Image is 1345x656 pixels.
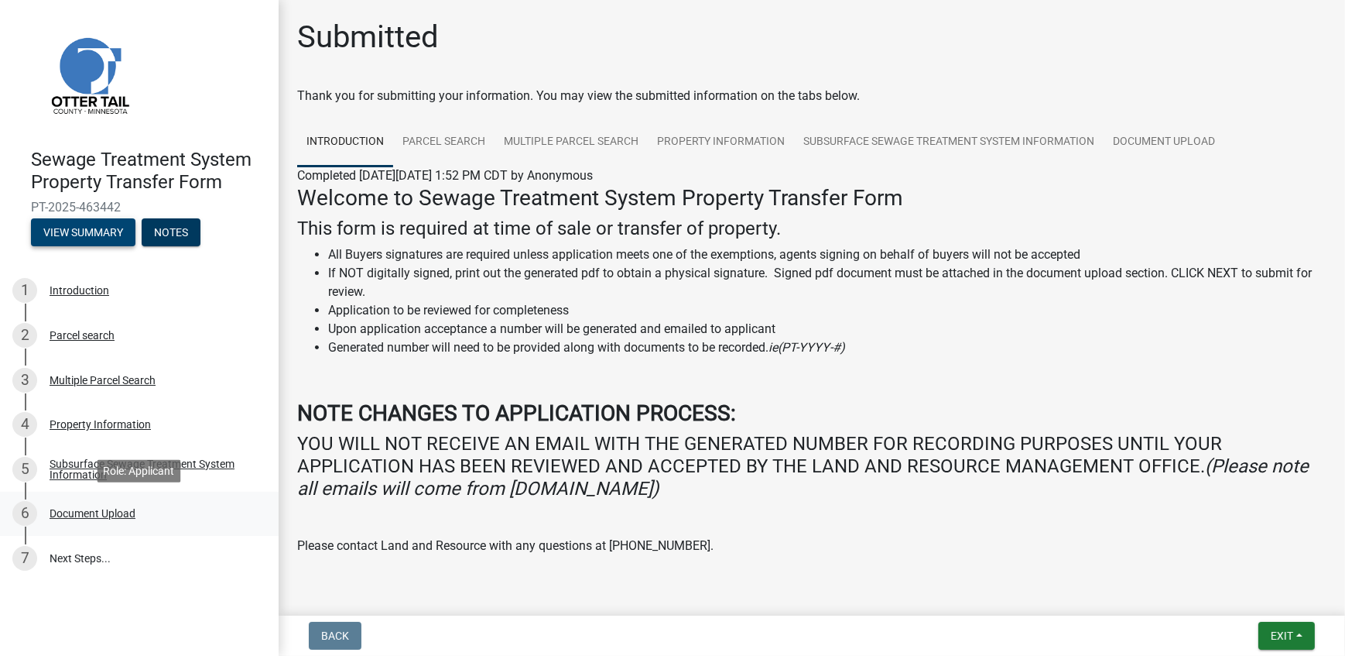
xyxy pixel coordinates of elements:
li: Upon application acceptance a number will be generated and emailed to applicant [328,320,1326,338]
a: Multiple Parcel Search [495,118,648,167]
span: PT-2025-463442 [31,200,248,215]
li: Generated number will need to be provided along with documents to be recorded. [328,338,1326,357]
span: Completed [DATE][DATE] 1:52 PM CDT by Anonymous [297,168,593,183]
i: ie(PT-YYYY-#) [768,340,845,355]
div: 1 [12,278,37,303]
wm-modal-confirm: Notes [142,227,200,239]
div: 7 [12,546,37,571]
div: Thank you for submitting your information. You may view the submitted information on the tabs below. [297,87,1326,105]
li: All Buyers signatures are required unless application meets one of the exemptions, agents signing... [328,246,1326,264]
li: Application to be reviewed for completeness [328,301,1326,320]
h4: YOU WILL NOT RECEIVE AN EMAIL WITH THE GENERATED NUMBER FOR RECORDING PURPOSES UNTIL YOUR APPLICA... [297,433,1326,500]
strong: NOTE CHANGES TO APPLICATION PROCESS: [297,400,736,426]
wm-modal-confirm: Summary [31,227,135,239]
div: Property Information [50,419,151,430]
img: Otter Tail County, Minnesota [31,16,147,132]
div: 6 [12,501,37,526]
h1: Submitted [297,19,439,56]
div: 5 [12,457,37,482]
div: 3 [12,368,37,393]
div: Parcel search [50,330,115,341]
button: Exit [1258,622,1315,650]
a: Document Upload [1104,118,1224,167]
a: Parcel search [393,118,495,167]
button: Back [309,622,361,650]
h4: This form is required at time of sale or transfer of property. [297,218,1326,240]
a: Subsurface Sewage Treatment System Information [794,118,1104,167]
div: Introduction [50,285,109,296]
i: (Please note all emails will come from [DOMAIN_NAME]) [297,455,1309,500]
button: View Summary [31,218,135,246]
div: 4 [12,412,37,437]
div: Document Upload [50,508,135,519]
div: Multiple Parcel Search [50,375,156,386]
h4: Sewage Treatment System Property Transfer Form [31,149,266,194]
span: Exit [1271,630,1293,642]
a: Introduction [297,118,393,167]
p: Please contact Land and Resource with any questions at [PHONE_NUMBER]. [297,537,1326,555]
li: If NOT digitally signed, print out the generated pdf to obtain a physical signature. Signed pdf d... [328,264,1326,301]
h3: Welcome to Sewage Treatment System Property Transfer Form [297,185,1326,211]
div: Subsurface Sewage Treatment System Information [50,459,254,480]
span: Back [321,630,349,642]
div: Role: Applicant [97,459,180,482]
a: Property Information [648,118,794,167]
div: 2 [12,323,37,348]
button: Notes [142,218,200,246]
